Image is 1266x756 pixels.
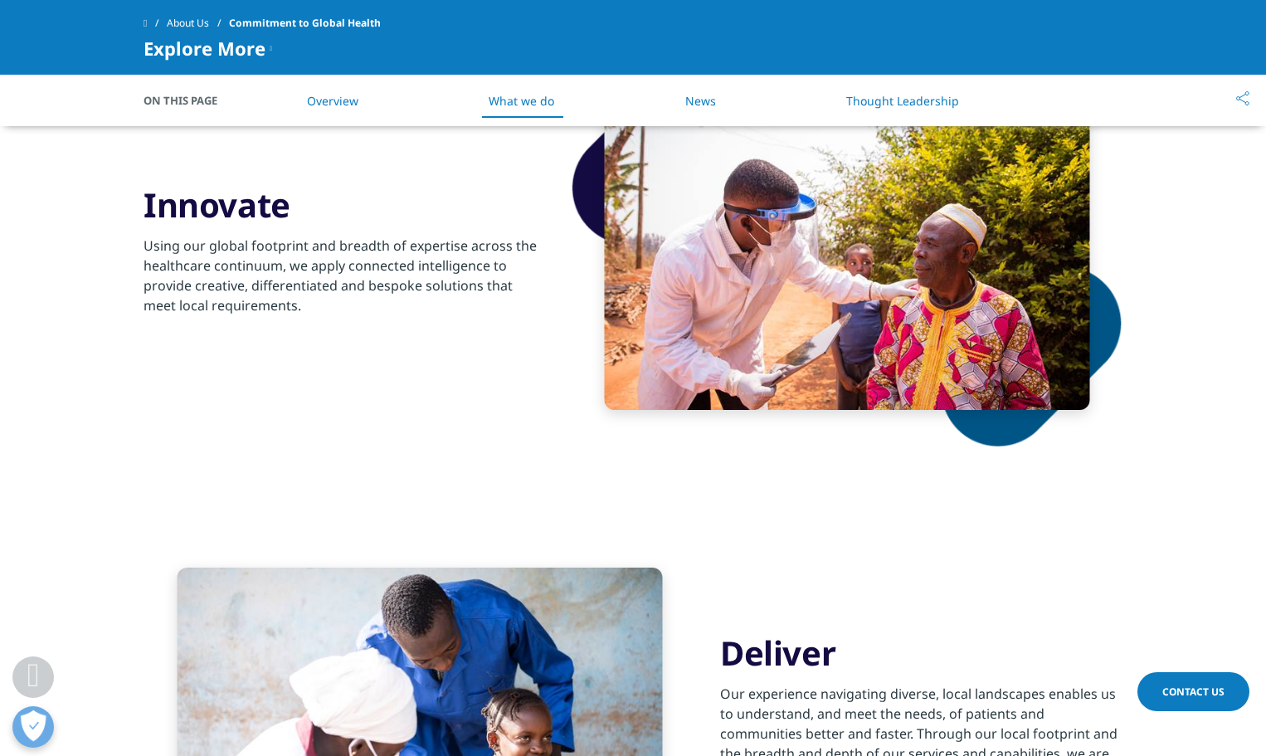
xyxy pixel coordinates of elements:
[685,93,716,109] a: News
[1162,685,1225,699] span: Contact Us
[571,63,1122,448] img: shape-1.png
[144,38,265,58] span: Explore More
[846,93,959,109] a: Thought Leadership
[12,706,54,748] button: Open Preferences
[229,8,381,38] span: Commitment to Global Health
[144,184,546,226] h3: Innovate
[720,632,1122,674] h3: Deliver
[144,236,546,325] p: Using our global footprint and breadth of expertise across the healthcare continuum, we apply con...
[307,93,358,109] a: Overview
[167,8,229,38] a: About Us
[1137,672,1249,711] a: Contact Us
[489,93,554,109] a: What we do
[144,92,235,109] span: On This Page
